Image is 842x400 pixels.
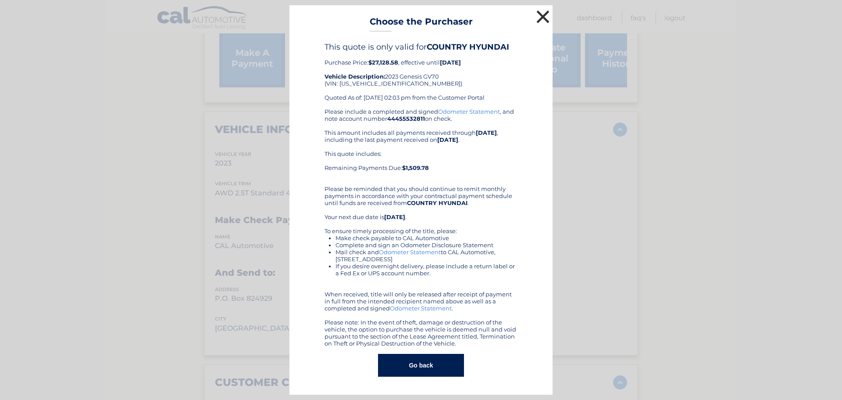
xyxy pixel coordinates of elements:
[402,164,429,171] b: $1,509.78
[438,108,500,115] a: Odometer Statement
[325,150,517,178] div: This quote includes: Remaining Payments Due:
[384,213,405,220] b: [DATE]
[335,263,517,277] li: If you desire overnight delivery, please include a return label or a Fed Ex or UPS account number.
[437,136,458,143] b: [DATE]
[325,42,517,108] div: Purchase Price: , effective until 2023 Genesis GV70 (VIN: [US_VEHICLE_IDENTIFICATION_NUMBER]) Quo...
[335,249,517,263] li: Mail check and to CAL Automotive, [STREET_ADDRESS]
[335,241,517,249] li: Complete and sign an Odometer Disclosure Statement
[325,42,517,52] h4: This quote is only valid for
[387,115,425,122] b: 44455532811
[534,8,552,25] button: ×
[407,199,467,206] b: COUNTRY HYUNDAI
[325,73,385,80] strong: Vehicle Description:
[379,249,441,256] a: Odometer Statement
[335,234,517,241] li: Make check payable to CAL Automotive
[440,59,461,66] b: [DATE]
[368,59,398,66] b: $27,128.58
[427,42,509,52] b: COUNTRY HYUNDAI
[390,305,452,312] a: Odometer Statement
[476,129,497,136] b: [DATE]
[370,16,473,32] h3: Choose the Purchaser
[378,354,464,377] button: Go back
[325,108,517,347] div: Please include a completed and signed , and note account number on check. This amount includes al...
